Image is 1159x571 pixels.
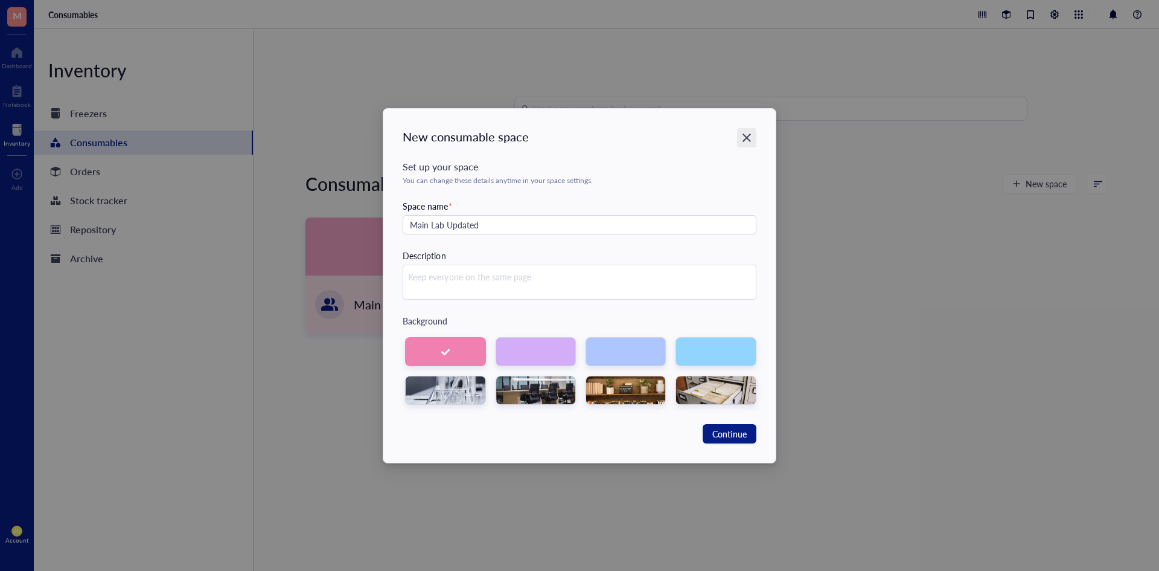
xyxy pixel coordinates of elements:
[403,160,756,174] div: Set up your space
[703,424,756,444] button: Continue
[403,128,756,145] div: New consumable space
[737,131,756,145] span: Close
[712,427,747,440] span: Continue
[403,199,756,213] div: Space name
[403,176,756,185] div: You can change these details anytime in your space settings.
[403,249,445,262] div: Description
[403,314,756,327] div: Background
[737,128,756,147] button: Close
